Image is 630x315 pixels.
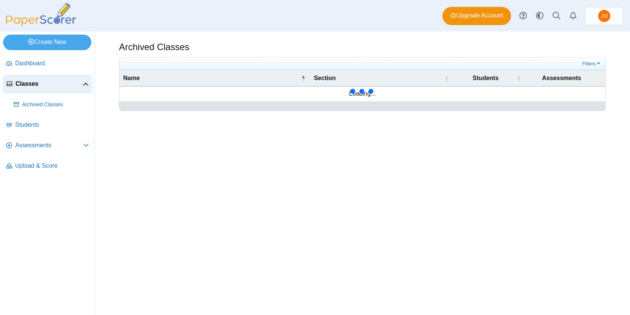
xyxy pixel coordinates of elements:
[16,80,83,88] span: Classes
[542,75,581,81] span: Assessments
[473,75,498,81] span: Students
[3,3,79,26] img: PaperScorer
[601,13,608,19] span: John Means
[301,70,306,86] span: Name : Activate to invert sorting
[585,7,623,25] a: John Means
[3,55,92,73] a: Dashboard
[442,7,511,25] a: Upgrade Account
[598,10,610,22] span: John Means
[15,59,89,68] span: Dashboard
[3,157,92,175] a: Upload & Score
[15,162,89,170] span: Upload & Score
[15,141,83,150] span: Assessments
[11,96,92,114] a: Archived Classes
[580,60,603,68] a: Filters
[314,75,336,81] span: Section
[123,75,140,81] span: Name
[119,87,605,101] td: Loading...
[3,75,92,93] a: Classes
[565,8,581,24] a: Alerts
[450,11,503,20] span: Upgrade Account
[119,41,189,54] h1: Archived Classes
[22,101,89,109] span: Archived Classes
[516,70,521,86] span: Students : Activate to sort
[3,137,92,155] a: Assessments
[3,35,91,50] a: Create New
[15,121,89,129] span: Students
[3,116,92,134] a: Students
[3,21,79,27] a: PaperScorer
[444,70,449,86] span: Section : Activate to sort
